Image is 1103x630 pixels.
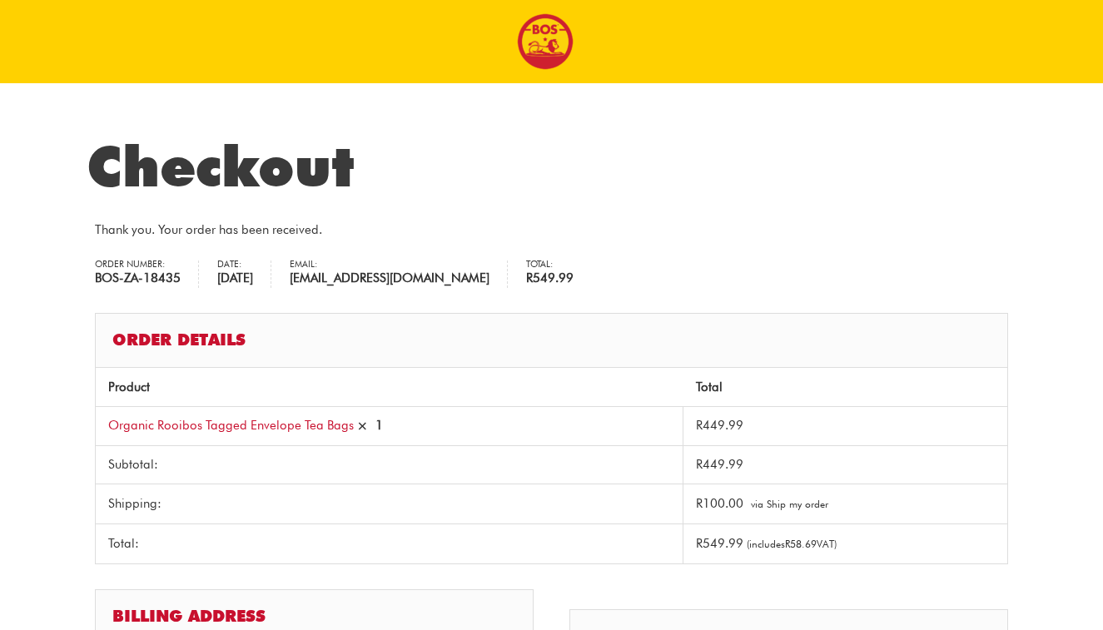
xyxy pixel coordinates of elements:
li: Date: [217,260,271,288]
h2: Order details [95,313,1008,367]
span: R [696,496,703,511]
strong: × 1 [357,418,383,433]
span: R [785,538,790,550]
small: via Ship my order [751,498,828,510]
li: Total: [526,260,591,288]
th: Shipping: [96,484,683,523]
span: 549.99 [696,536,743,551]
strong: [EMAIL_ADDRESS][DOMAIN_NAME] [290,269,489,288]
span: R [526,270,533,285]
th: Total [683,368,1007,406]
a: Organic Rooibos Tagged Envelope Tea Bags [108,418,354,433]
bdi: 549.99 [526,270,574,285]
th: Subtotal: [96,445,683,484]
span: 100.00 [696,496,743,511]
span: R [696,418,703,433]
th: Product [96,368,683,406]
strong: BOS-ZA-18435 [95,269,181,288]
small: (includes VAT) [747,538,837,550]
li: Email: [290,260,508,288]
span: R [696,457,703,472]
h1: Checkout [87,133,1016,200]
th: Total: [96,523,683,563]
span: 449.99 [696,457,743,472]
bdi: 449.99 [696,418,743,433]
img: BOS logo finals-200px [517,13,574,70]
p: Thank you. Your order has been received. [95,220,1008,241]
li: Order number: [95,260,199,288]
span: 58.69 [785,538,817,550]
span: R [696,536,703,551]
strong: [DATE] [217,269,253,288]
